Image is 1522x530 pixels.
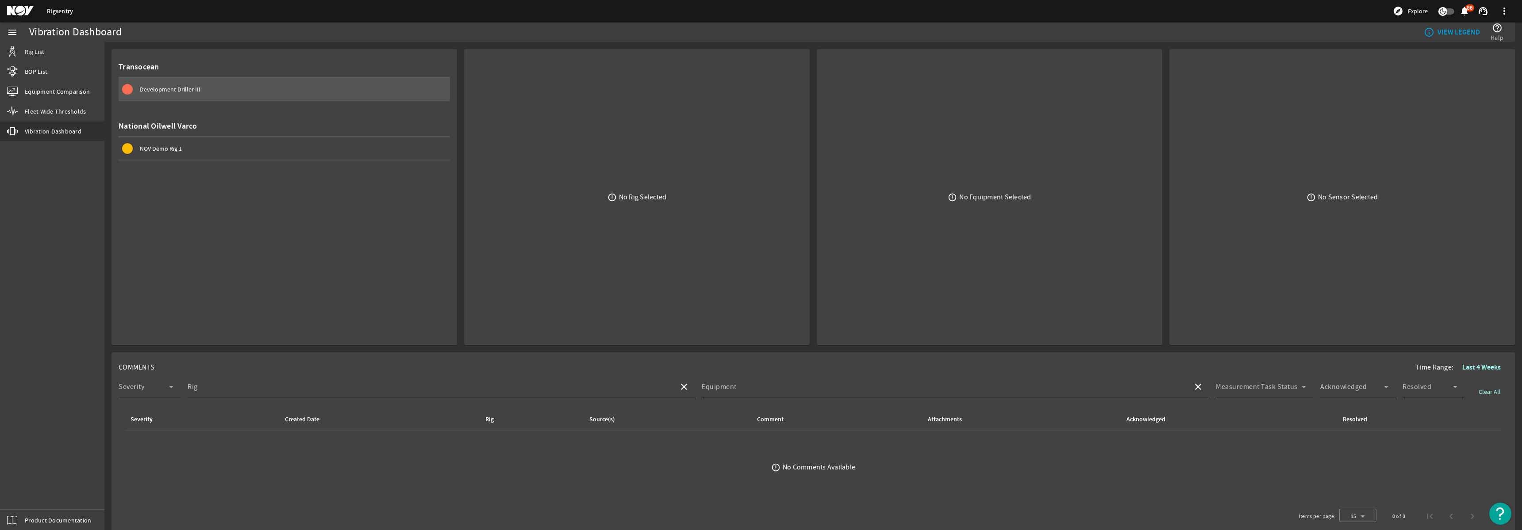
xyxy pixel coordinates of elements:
div: Time Range: [1415,359,1508,375]
div: Source(s) [589,415,615,424]
div: Severity [129,415,273,424]
div: Created Date [284,415,473,424]
button: VIEW LEGEND [1420,24,1484,40]
div: Acknowledged [1126,415,1165,424]
mat-icon: support_agent [1478,6,1488,16]
mat-label: Severity [119,382,144,391]
div: Severity [131,415,153,424]
mat-label: Resolved [1403,382,1431,391]
div: 0 of 0 [1392,512,1405,521]
b: VIEW LEGEND [1437,28,1480,37]
mat-label: Measurement Task Status [1216,382,1298,391]
span: Rig List [25,47,44,56]
mat-icon: error_outline [1307,193,1316,202]
mat-icon: vibration [7,126,18,137]
div: Acknowledged [1125,415,1331,424]
mat-icon: close [679,381,689,392]
div: Created Date [285,415,319,424]
div: No Comments Available [783,463,855,472]
div: No Equipment Selected [959,193,1031,202]
mat-icon: error_outline [607,193,617,202]
button: NOV Demo Rig 1 [119,137,450,160]
mat-icon: error_outline [771,463,780,472]
div: Items per page: [1299,512,1336,521]
div: Rig [485,415,494,424]
mat-label: Equipment [702,382,737,391]
div: Attachments [928,415,962,424]
mat-label: Rig [188,382,198,391]
mat-icon: help_outline [1492,23,1503,33]
button: Development Driller III [119,78,450,100]
button: Open Resource Center [1489,503,1511,525]
mat-icon: notifications [1459,6,1470,16]
mat-icon: info_outline [1424,27,1431,38]
mat-icon: close [1193,381,1203,392]
div: Comment [757,415,784,424]
span: Product Documentation [25,516,91,525]
span: Help [1491,33,1503,42]
span: Vibration Dashboard [25,127,81,136]
mat-icon: explore [1393,6,1403,16]
input: Select a Rig [188,385,672,396]
a: Rigsentry [47,7,73,15]
span: Explore [1408,7,1428,15]
span: NOV Demo Rig 1 [140,145,182,153]
mat-icon: menu [7,27,18,38]
div: Resolved [1343,415,1367,424]
div: No Sensor Selected [1318,193,1378,202]
div: Comment [756,415,916,424]
div: No Rig Selected [619,193,667,202]
div: Attachments [926,415,1115,424]
span: Equipment Comparison [25,87,90,96]
div: Source(s) [588,415,745,424]
button: Explore [1389,4,1431,18]
span: Fleet Wide Thresholds [25,107,86,116]
span: Development Driller III [140,85,200,93]
mat-icon: error_outline [948,193,957,202]
span: Clear All [1479,387,1501,396]
div: Resolved [1341,415,1494,424]
button: Last 4 Weeks [1455,359,1508,375]
input: Select Equipment [702,385,1186,396]
span: COMMENTS [119,363,154,372]
span: BOP List [25,67,47,76]
b: Last 4 Weeks [1462,362,1501,372]
div: Vibration Dashboard [29,28,122,37]
mat-label: Acknowledged [1320,382,1367,391]
div: Transocean [119,56,450,78]
button: more_vert [1494,0,1515,22]
div: National Oilwell Varco [119,115,450,137]
button: 86 [1460,7,1469,16]
div: Rig [484,415,577,424]
button: Clear All [1472,384,1508,400]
